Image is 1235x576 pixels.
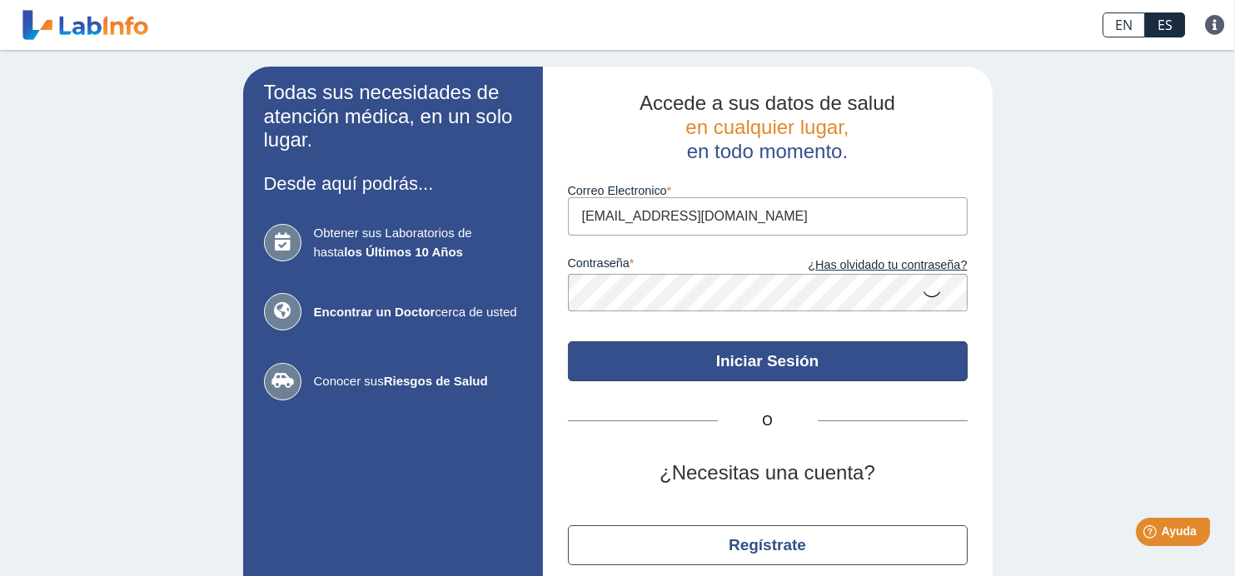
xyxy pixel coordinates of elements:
[685,116,849,138] span: en cualquier lugar,
[718,411,818,431] span: O
[314,372,522,391] span: Conocer sus
[568,184,968,197] label: Correo Electronico
[1087,511,1217,558] iframe: Help widget launcher
[264,81,522,152] h2: Todas sus necesidades de atención médica, en un solo lugar.
[568,525,968,565] button: Regístrate
[264,173,522,194] h3: Desde aquí podrás...
[314,224,522,261] span: Obtener sus Laboratorios de hasta
[384,374,488,388] b: Riesgos de Salud
[768,256,968,275] a: ¿Has olvidado tu contraseña?
[1103,12,1145,37] a: EN
[314,303,522,322] span: cerca de usted
[314,305,436,319] b: Encontrar un Doctor
[1145,12,1185,37] a: ES
[640,92,895,114] span: Accede a sus datos de salud
[568,461,968,485] h2: ¿Necesitas una cuenta?
[568,341,968,381] button: Iniciar Sesión
[687,140,848,162] span: en todo momento.
[568,256,768,275] label: contraseña
[344,245,463,259] b: los Últimos 10 Años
